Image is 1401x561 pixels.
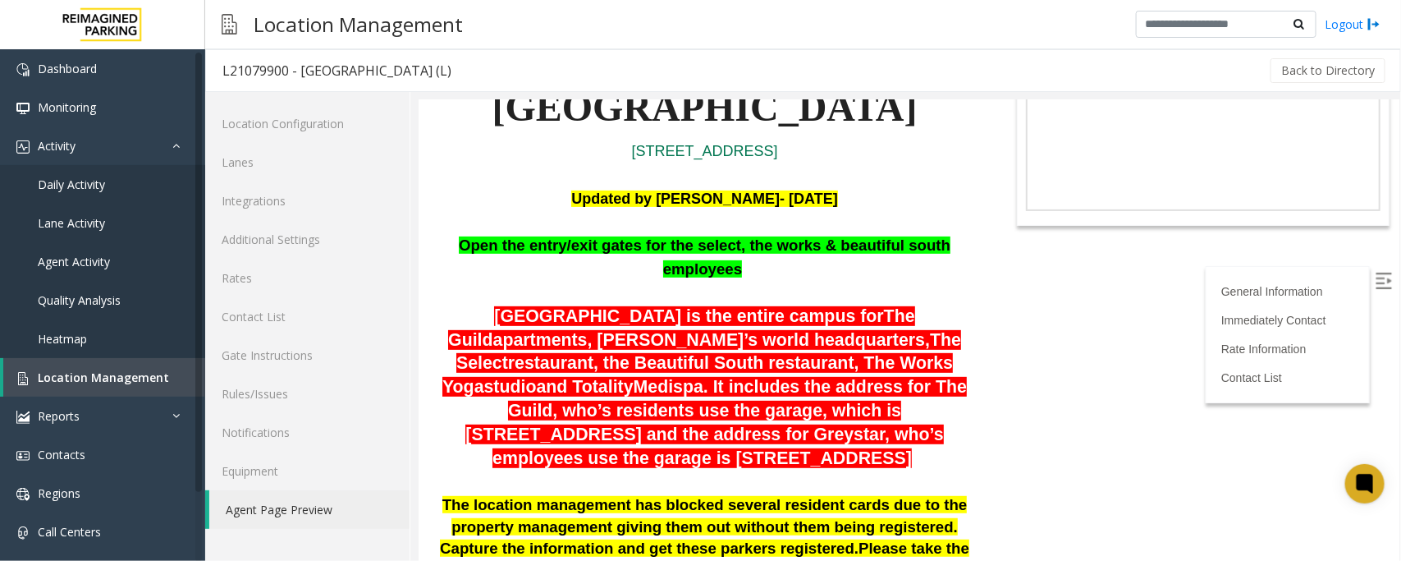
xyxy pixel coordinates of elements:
[16,63,30,76] img: 'icon'
[38,254,110,269] span: Agent Activity
[803,214,908,227] a: Immediately Contact
[118,277,215,297] span: and Totality
[24,253,534,297] span: restaurant, the Beautiful South restaurant, The Works Yoga
[47,277,548,367] span: . It includes the address for The Guild, who’s residents use the garage, which is [STREET_ADDRESS...
[205,220,410,259] a: Additional Settings
[16,102,30,115] img: 'icon'
[1367,16,1380,33] img: logout
[16,372,30,385] img: 'icon'
[803,242,888,255] a: Rate Information
[205,375,410,413] a: Rules/Issues
[153,90,419,107] font: Updated by [PERSON_NAME]- [DATE]
[16,411,30,424] img: 'icon'
[38,99,96,115] span: Monitoring
[38,447,85,462] span: Contacts
[76,206,465,226] span: [GEOGRAPHIC_DATA] is the entire campus for
[30,206,497,250] span: The Guild
[38,331,87,347] span: Heatmap
[3,358,205,397] a: Location Management
[1325,16,1380,33] a: Logout
[66,277,118,297] span: studio
[222,60,451,81] div: L21079900 - [GEOGRAPHIC_DATA] (L)
[205,143,410,182] a: Lanes
[803,271,863,284] a: Contact List
[16,527,30,540] img: 'icon'
[38,292,121,308] span: Quality Analysis
[213,43,359,59] a: [STREET_ADDRESS]
[205,452,410,490] a: Equipment
[957,172,973,189] img: Open/Close Sidebar Menu
[38,138,76,154] span: Activity
[205,182,410,220] a: Integrations
[38,524,101,540] span: Call Centers
[21,396,548,457] span: The location management has blocked several resident cards due to the property management giving ...
[205,297,410,336] a: Contact List
[205,413,410,452] a: Notifications
[215,277,285,297] span: Medispa
[209,490,410,529] a: Agent Page Preview
[16,140,30,154] img: 'icon'
[38,485,80,501] span: Regions
[38,177,105,192] span: Daily Activity
[38,61,97,76] span: Dashboard
[40,136,532,177] span: Open the entry/exit gates for the select, the works & beautiful south employees
[38,370,169,385] span: Location Management
[1271,58,1385,83] button: Back to Directory
[222,4,237,44] img: pageIcon
[38,408,80,424] span: Reports
[38,215,105,231] span: Lane Activity
[803,185,904,198] a: General Information
[205,336,410,375] a: Gate Instructions
[75,230,512,250] span: apartments, [PERSON_NAME]’s world headquarters,
[205,104,410,143] a: Location Configuration
[245,4,471,44] h3: Location Management
[205,259,410,297] a: Rates
[16,488,30,501] img: 'icon'
[16,449,30,462] img: 'icon'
